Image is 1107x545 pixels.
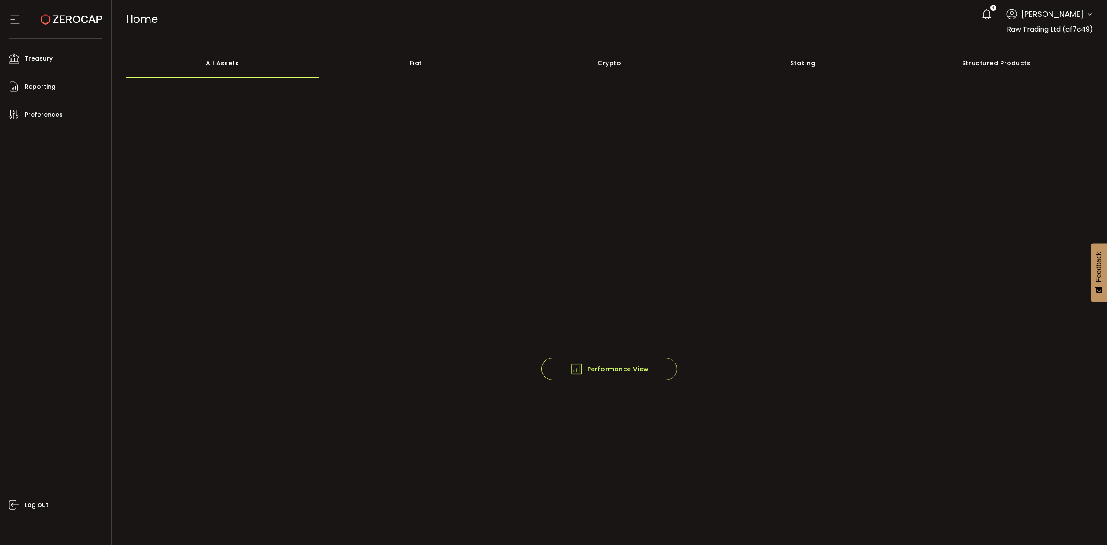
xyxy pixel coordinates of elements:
[1095,252,1103,282] span: Feedback
[126,12,158,27] span: Home
[1021,8,1084,20] span: [PERSON_NAME]
[1091,243,1107,302] button: Feedback - Show survey
[900,48,1094,78] div: Structured Products
[706,48,900,78] div: Staking
[25,109,63,121] span: Preferences
[126,48,320,78] div: All Assets
[25,80,56,93] span: Reporting
[541,358,677,380] button: Performance View
[25,499,48,511] span: Log out
[25,52,53,65] span: Treasury
[319,48,513,78] div: Fiat
[992,5,994,11] span: 4
[570,362,649,375] span: Performance View
[513,48,707,78] div: Crypto
[1007,24,1093,34] span: Raw Trading Ltd (af7c49)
